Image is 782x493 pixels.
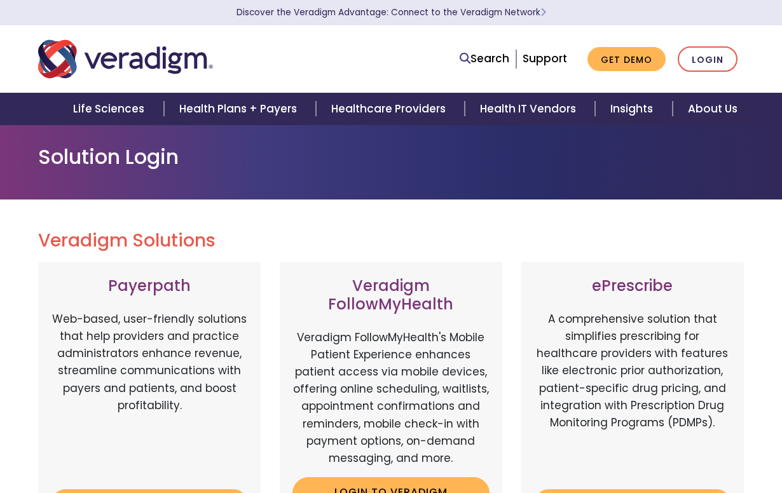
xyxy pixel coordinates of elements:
p: Veradigm FollowMyHealth's Mobile Patient Experience enhances patient access via mobile devices, o... [292,329,490,468]
span: Learn More [540,6,546,18]
a: Get Demo [587,47,666,72]
h3: ePrescribe [534,277,731,295]
a: Health IT Vendors [465,93,595,125]
a: Insights [595,93,672,125]
h1: Solution Login [38,145,744,169]
a: Discover the Veradigm Advantage: Connect to the Veradigm NetworkLearn More [237,6,546,18]
p: Web-based, user-friendly solutions that help providers and practice administrators enhance revenu... [51,311,248,479]
a: Healthcare Providers [316,93,465,125]
h2: Veradigm Solutions [38,230,744,252]
a: Life Sciences [58,93,163,125]
a: About Us [673,93,753,125]
p: A comprehensive solution that simplifies prescribing for healthcare providers with features like ... [534,311,731,479]
a: Health Plans + Payers [164,93,316,125]
a: Login [678,46,737,72]
a: Support [523,51,567,66]
h3: Payerpath [51,277,248,295]
h3: Veradigm FollowMyHealth [292,277,490,314]
img: Veradigm logo [38,38,213,80]
a: Search [460,50,509,67]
